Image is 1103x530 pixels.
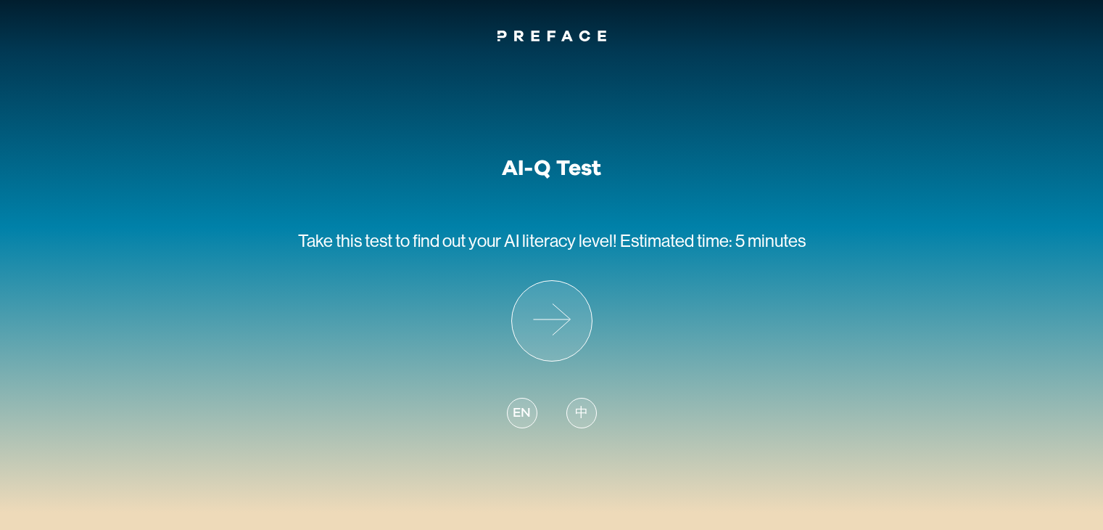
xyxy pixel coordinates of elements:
h1: AI-Q Test [502,155,601,182]
span: EN [513,404,530,423]
span: Take this test to [298,231,410,250]
span: 中 [575,404,588,423]
span: find out your AI literacy level! [413,231,617,250]
span: Estimated time: 5 minutes [620,231,806,250]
